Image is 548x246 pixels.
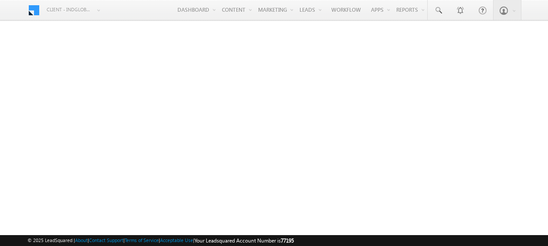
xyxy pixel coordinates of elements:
[47,5,92,14] span: Client - indglobal2 (77195)
[160,237,193,243] a: Acceptable Use
[75,237,88,243] a: About
[194,237,294,244] span: Your Leadsquared Account Number is
[281,237,294,244] span: 77195
[27,236,294,245] span: © 2025 LeadSquared | | | | |
[89,237,123,243] a: Contact Support
[125,237,159,243] a: Terms of Service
